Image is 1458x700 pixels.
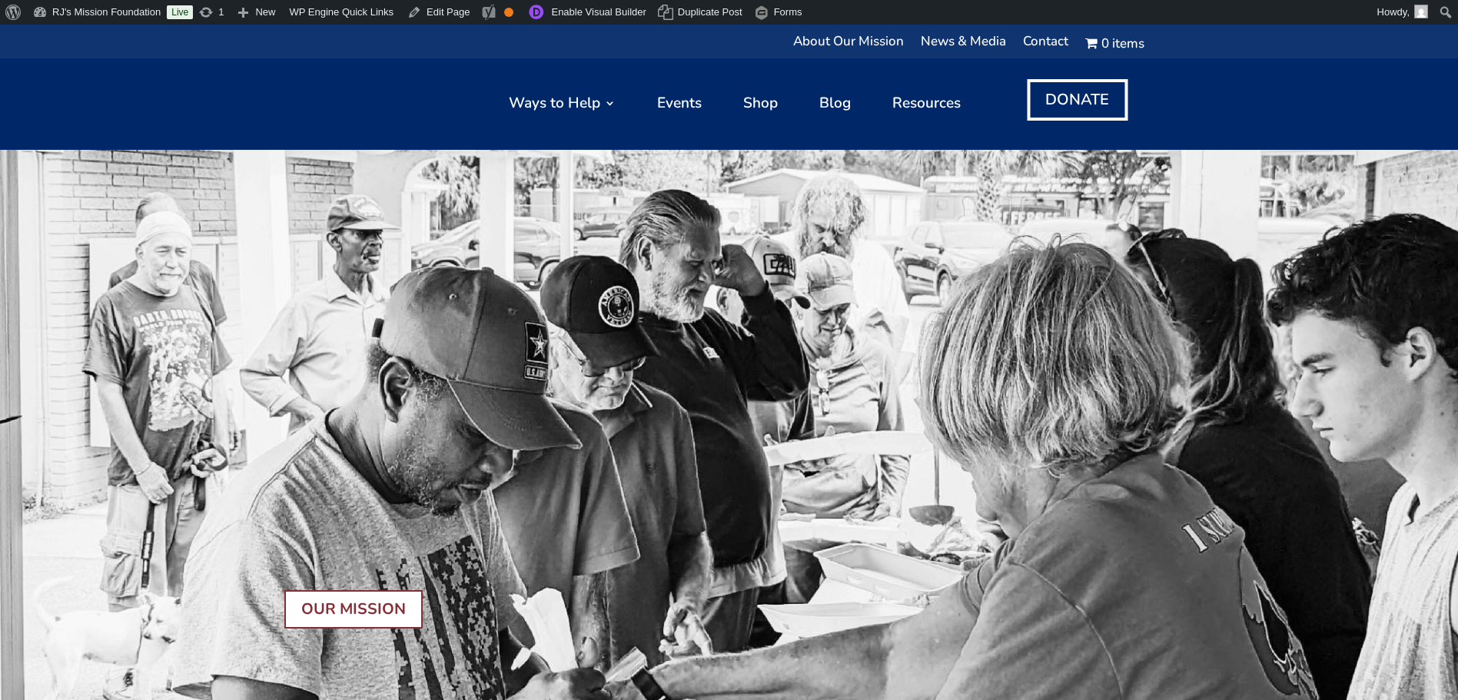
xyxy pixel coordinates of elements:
div: OK [504,8,513,17]
a: Events [657,65,702,141]
a: Resources [892,65,961,141]
a: OUR MISSION [284,590,423,629]
i: Cart [1085,35,1101,52]
span: 0 items [1101,38,1144,49]
a: DONATE [1027,79,1128,121]
a: Shop [743,65,778,141]
a: Ways to Help [509,65,616,141]
a: About Our Mission [793,36,904,55]
a: Cart0 items [1085,36,1144,55]
a: Contact [1023,36,1068,55]
a: Live [167,5,193,19]
a: Blog [819,65,851,141]
a: News & Media [921,36,1006,55]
